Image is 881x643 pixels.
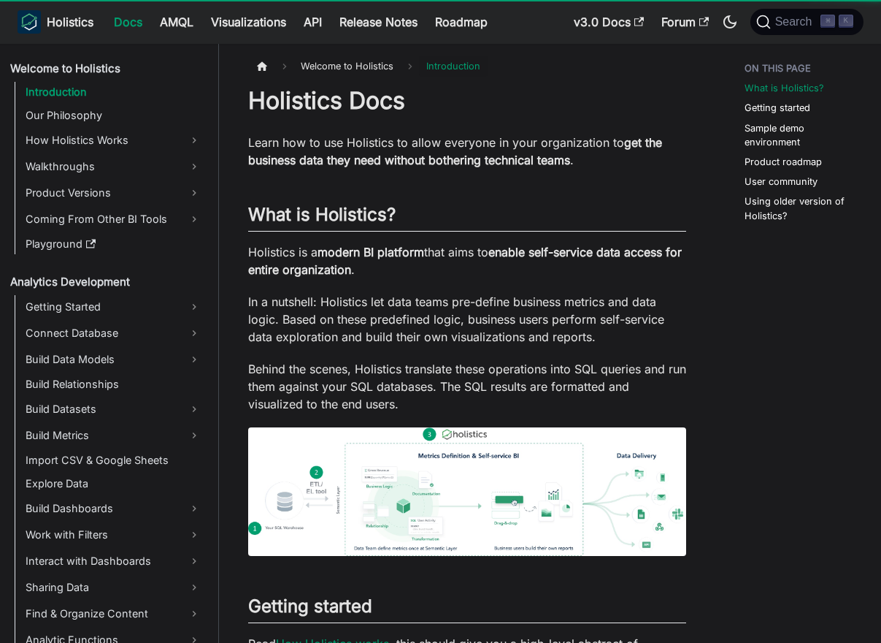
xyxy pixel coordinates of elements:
nav: Breadcrumbs [248,56,686,77]
a: What is Holistics? [745,81,824,95]
a: API [295,10,331,34]
a: v3.0 Docs [565,10,653,34]
img: Holistics [18,10,41,34]
b: Holistics [47,13,93,31]
kbd: K [839,15,853,28]
a: Work with Filters [21,523,206,547]
a: Import CSV & Google Sheets [21,450,206,471]
a: Release Notes [331,10,426,34]
a: AMQL [151,10,202,34]
button: Switch between dark and light mode (currently dark mode) [718,10,742,34]
span: Search [771,15,821,28]
span: Welcome to Holistics [293,56,401,77]
a: Build Data Models [21,348,206,371]
a: Using older version of Holistics? [745,194,858,222]
h1: Holistics Docs [248,86,686,115]
p: Learn how to use Holistics to allow everyone in your organization to . [248,134,686,169]
h2: What is Holistics? [248,204,686,232]
a: Analytics Development [6,272,206,292]
a: Introduction [21,82,206,102]
a: Getting Started [21,295,206,319]
button: Search (Command+K) [750,9,863,35]
a: Roadmap [426,10,496,34]
a: Home page [248,56,276,77]
a: Explore Data [21,473,206,494]
a: Walkthroughs [21,155,206,178]
p: Holistics is a that aims to . [248,243,686,278]
a: Interact with Dashboards [21,549,206,573]
a: Welcome to Holistics [6,58,206,79]
a: Docs [105,10,151,34]
span: Introduction [419,56,488,77]
a: Product Versions [21,181,206,205]
a: Product roadmap [745,155,822,169]
a: How Holistics Works [21,129,206,152]
a: HolisticsHolistics [18,10,93,34]
a: Getting started [745,101,810,115]
a: Our Philosophy [21,105,206,126]
kbd: ⌘ [820,15,835,28]
a: Build Dashboards [21,497,206,520]
a: Sharing Data [21,576,206,599]
p: In a nutshell: Holistics let data teams pre-define business metrics and data logic. Based on thes... [248,293,686,346]
a: Sample demo environment [745,121,858,149]
p: Behind the scenes, Holistics translate these operations into SQL queries and run them against you... [248,360,686,413]
a: Connect Database [21,321,206,345]
a: Playground [21,234,206,254]
a: Find & Organize Content [21,602,206,625]
a: Visualizations [202,10,295,34]
a: Build Datasets [21,397,206,421]
strong: modern BI platform [318,245,424,259]
img: How Holistics fits in your Data Stack [248,427,686,556]
a: User community [745,175,817,189]
a: Coming From Other BI Tools [21,208,206,231]
h2: Getting started [248,596,686,623]
a: Build Metrics [21,424,206,447]
a: Build Relationships [21,374,206,395]
a: Forum [653,10,718,34]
